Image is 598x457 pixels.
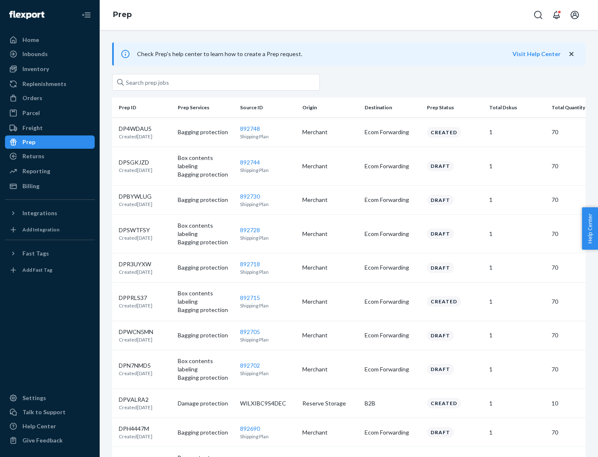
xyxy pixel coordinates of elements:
[486,98,548,118] th: Total Dskus
[489,128,545,136] p: 1
[302,297,358,306] p: Merchant
[427,398,461,408] div: Created
[178,373,233,382] p: Bagging protection
[22,249,49,258] div: Fast Tags
[427,161,454,171] div: Draft
[119,336,153,343] p: Created [DATE]
[178,399,233,408] p: Damage protection
[5,47,95,61] a: Inbounds
[22,167,50,175] div: Reporting
[106,3,138,27] ol: breadcrumbs
[365,162,420,170] p: Ecom Forwarding
[240,201,296,208] p: Shipping Plan
[22,209,57,217] div: Integrations
[178,170,233,179] p: Bagging protection
[512,50,561,58] button: Visit Help Center
[119,260,152,268] p: DPR3UYXW
[178,238,233,246] p: Bagging protection
[22,36,39,44] div: Home
[240,260,260,268] a: 892718
[365,263,420,272] p: Ecom Forwarding
[22,94,42,102] div: Orders
[302,263,358,272] p: Merchant
[5,165,95,178] a: Reporting
[22,138,35,146] div: Prep
[489,331,545,339] p: 1
[365,230,420,238] p: Ecom Forwarding
[240,193,260,200] a: 892730
[119,201,152,208] p: Created [DATE]
[489,399,545,408] p: 1
[424,98,486,118] th: Prep Status
[178,263,233,272] p: Bagging protection
[240,125,260,132] a: 892748
[365,365,420,373] p: Ecom Forwarding
[365,128,420,136] p: Ecom Forwarding
[427,427,454,437] div: Draft
[240,425,260,432] a: 892690
[178,154,233,170] p: Box contents labeling
[112,98,174,118] th: Prep ID
[119,192,152,201] p: DPBYWLUG
[302,331,358,339] p: Merchant
[119,234,152,241] p: Created [DATE]
[119,302,152,309] p: Created [DATE]
[427,263,454,273] div: Draft
[119,133,152,140] p: Created [DATE]
[178,221,233,238] p: Box contents labeling
[240,399,296,408] p: WILXIBC9S4DEC
[178,196,233,204] p: Bagging protection
[240,328,260,335] a: 892705
[299,98,361,118] th: Origin
[5,179,95,193] a: Billing
[5,33,95,47] a: Home
[5,434,95,447] button: Give Feedback
[22,152,44,160] div: Returns
[582,207,598,250] button: Help Center
[302,196,358,204] p: Merchant
[240,433,296,440] p: Shipping Plan
[5,135,95,149] a: Prep
[5,263,95,277] a: Add Fast Tag
[427,296,461,307] div: Created
[365,297,420,306] p: Ecom Forwarding
[5,206,95,220] button: Integrations
[22,109,40,117] div: Parcel
[5,106,95,120] a: Parcel
[22,182,39,190] div: Billing
[489,263,545,272] p: 1
[302,365,358,373] p: Merchant
[178,128,233,136] p: Bagging protection
[427,364,454,374] div: Draft
[119,158,152,167] p: DPSGKJZD
[178,428,233,437] p: Bagging protection
[567,50,576,59] button: close
[119,226,152,234] p: DPSWTFSY
[113,10,132,19] a: Prep
[5,62,95,76] a: Inventory
[22,408,66,416] div: Talk to Support
[178,331,233,339] p: Bagging protection
[302,128,358,136] p: Merchant
[9,11,44,19] img: Flexport logo
[365,428,420,437] p: Ecom Forwarding
[5,420,95,433] a: Help Center
[119,268,152,275] p: Created [DATE]
[119,294,152,302] p: DPPRLS37
[178,306,233,314] p: Bagging protection
[302,162,358,170] p: Merchant
[5,150,95,163] a: Returns
[240,370,296,377] p: Shipping Plan
[22,422,56,430] div: Help Center
[240,294,260,301] a: 892715
[22,226,59,233] div: Add Integration
[240,302,296,309] p: Shipping Plan
[22,394,46,402] div: Settings
[178,357,233,373] p: Box contents labeling
[489,297,545,306] p: 1
[137,50,302,57] span: Check Prep's help center to learn how to create a Prep request.
[22,80,66,88] div: Replenishments
[302,399,358,408] p: Reserve Storage
[365,196,420,204] p: Ecom Forwarding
